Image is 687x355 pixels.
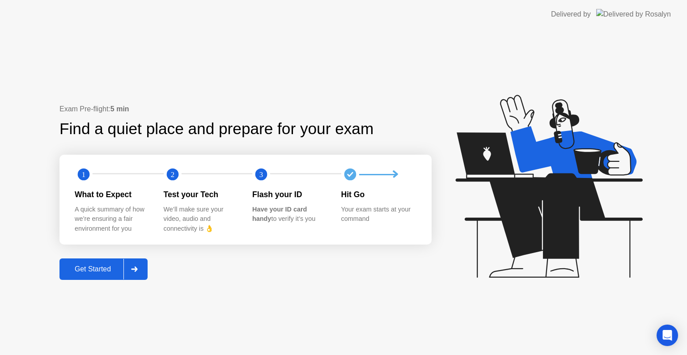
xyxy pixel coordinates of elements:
text: 1 [82,170,85,179]
div: Test your Tech [164,189,238,200]
text: 2 [170,170,174,179]
b: 5 min [110,105,129,113]
div: Delivered by [551,9,591,20]
div: Exam Pre-flight: [59,104,432,114]
div: We’ll make sure your video, audio and connectivity is 👌 [164,205,238,234]
text: 3 [259,170,263,179]
div: Open Intercom Messenger [657,325,678,346]
div: Your exam starts at your command [341,205,416,224]
div: A quick summary of how we’re ensuring a fair environment for you [75,205,149,234]
div: Flash your ID [252,189,327,200]
img: Delivered by Rosalyn [596,9,671,19]
button: Get Started [59,258,148,280]
div: Hit Go [341,189,416,200]
b: Have your ID card handy [252,206,307,223]
div: What to Expect [75,189,149,200]
div: Find a quiet place and prepare for your exam [59,117,375,141]
div: to verify it’s you [252,205,327,224]
div: Get Started [62,265,123,273]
